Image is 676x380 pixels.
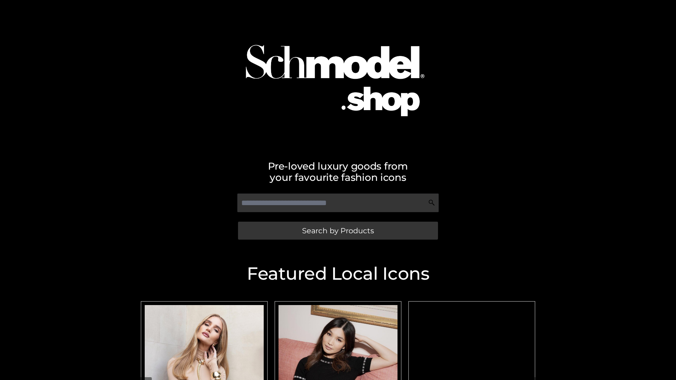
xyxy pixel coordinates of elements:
[302,227,374,234] span: Search by Products
[428,199,435,206] img: Search Icon
[137,265,539,283] h2: Featured Local Icons​
[137,160,539,183] h2: Pre-loved luxury goods from your favourite fashion icons
[238,222,438,240] a: Search by Products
